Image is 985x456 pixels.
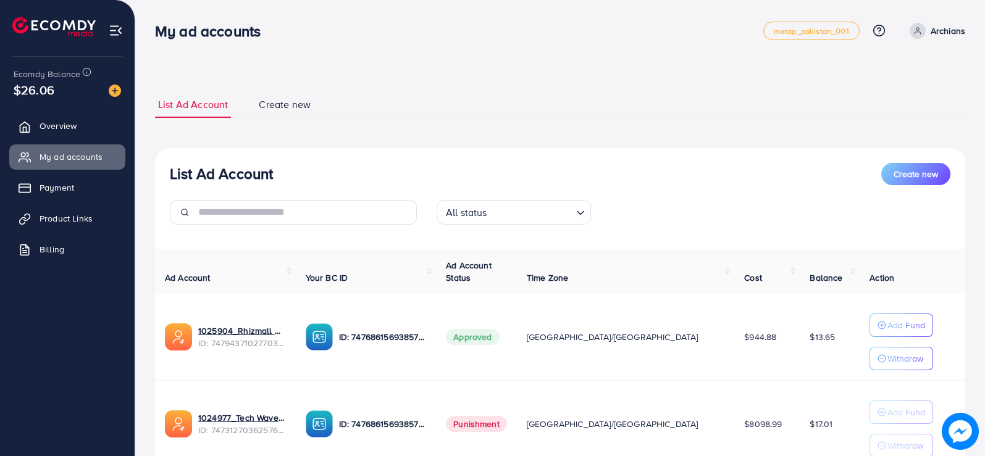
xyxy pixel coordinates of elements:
[491,201,571,222] input: Search for option
[165,323,192,350] img: ic-ads-acc.e4c84228.svg
[155,22,270,40] h3: My ad accounts
[9,114,125,138] a: Overview
[158,97,228,112] span: List Ad Account
[165,272,211,284] span: Ad Account
[9,175,125,200] a: Payment
[198,325,286,350] div: <span class='underline'>1025904_Rhizmall Archbeat_1741442161001</span></br>7479437102770323473
[870,347,933,370] button: Withdraw
[870,400,933,424] button: Add Fund
[339,417,427,431] p: ID: 7476861569385742352
[198,412,286,424] a: 1024977_Tech Wave_1739972983986
[774,27,849,35] span: metap_pakistan_001
[443,204,490,222] span: All status
[744,272,762,284] span: Cost
[14,68,80,80] span: Ecomdy Balance
[894,168,938,180] span: Create new
[870,272,894,284] span: Action
[887,438,923,453] p: Withdraw
[446,416,507,432] span: Punishment
[198,412,286,437] div: <span class='underline'>1024977_Tech Wave_1739972983986</span></br>7473127036257615873
[887,318,925,333] p: Add Fund
[527,331,698,343] span: [GEOGRAPHIC_DATA]/[GEOGRAPHIC_DATA]
[14,81,54,99] span: $26.06
[40,243,64,255] span: Billing
[9,206,125,231] a: Product Links
[306,410,333,437] img: ic-ba-acc.ded83a64.svg
[109,23,123,38] img: menu
[198,325,286,337] a: 1025904_Rhizmall Archbeat_1741442161001
[744,331,776,343] span: $944.88
[40,181,74,194] span: Payment
[881,163,950,185] button: Create new
[306,272,348,284] span: Your BC ID
[40,151,103,163] span: My ad accounts
[810,331,835,343] span: $13.65
[763,22,860,40] a: metap_pakistan_001
[527,272,568,284] span: Time Zone
[942,413,979,450] img: image
[446,259,492,284] span: Ad Account Status
[887,405,925,420] p: Add Fund
[198,424,286,436] span: ID: 7473127036257615873
[198,337,286,349] span: ID: 7479437102770323473
[744,418,782,430] span: $8098.99
[40,120,77,132] span: Overview
[870,313,933,337] button: Add Fund
[40,212,93,225] span: Product Links
[810,418,832,430] span: $17.01
[12,17,96,36] img: logo
[527,418,698,430] span: [GEOGRAPHIC_DATA]/[GEOGRAPHIC_DATA]
[905,23,965,39] a: Archians
[810,272,842,284] span: Balance
[259,97,311,112] span: Create new
[437,200,591,225] div: Search for option
[446,329,499,345] span: Approved
[887,351,923,366] p: Withdraw
[306,323,333,350] img: ic-ba-acc.ded83a64.svg
[109,85,121,97] img: image
[9,237,125,262] a: Billing
[339,330,427,344] p: ID: 7476861569385742352
[9,144,125,169] a: My ad accounts
[931,23,965,38] p: Archians
[165,410,192,437] img: ic-ads-acc.e4c84228.svg
[170,165,273,183] h3: List Ad Account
